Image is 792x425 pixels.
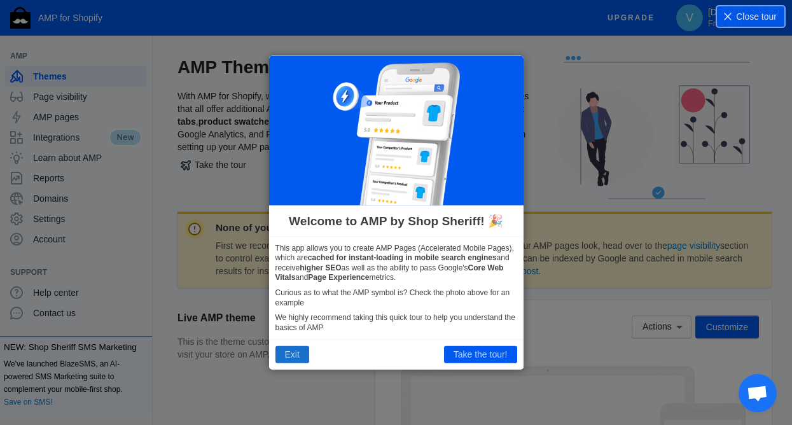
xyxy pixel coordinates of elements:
[444,346,517,363] button: Take the tour!
[275,263,504,282] b: Core Web Vitals
[275,243,517,282] p: This app allows you to create AMP Pages (Accelerated Mobile Pages), which are and receive as well...
[333,62,460,206] img: phone-google_300x337.png
[300,263,341,272] b: higher SEO
[289,212,503,230] span: Welcome to AMP by Shop Sheriff! 🎉
[308,273,369,282] b: Page Experience
[275,313,517,333] p: We highly recommend taking this quick tour to help you understand the basics of AMP
[275,346,309,363] button: Exit
[275,288,517,308] p: Curious as to what the AMP symbol is? Check the photo above for an example
[736,10,777,23] span: Close tour
[308,253,497,262] b: cached for instant-loading in mobile search engines
[739,374,777,412] div: Open chat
